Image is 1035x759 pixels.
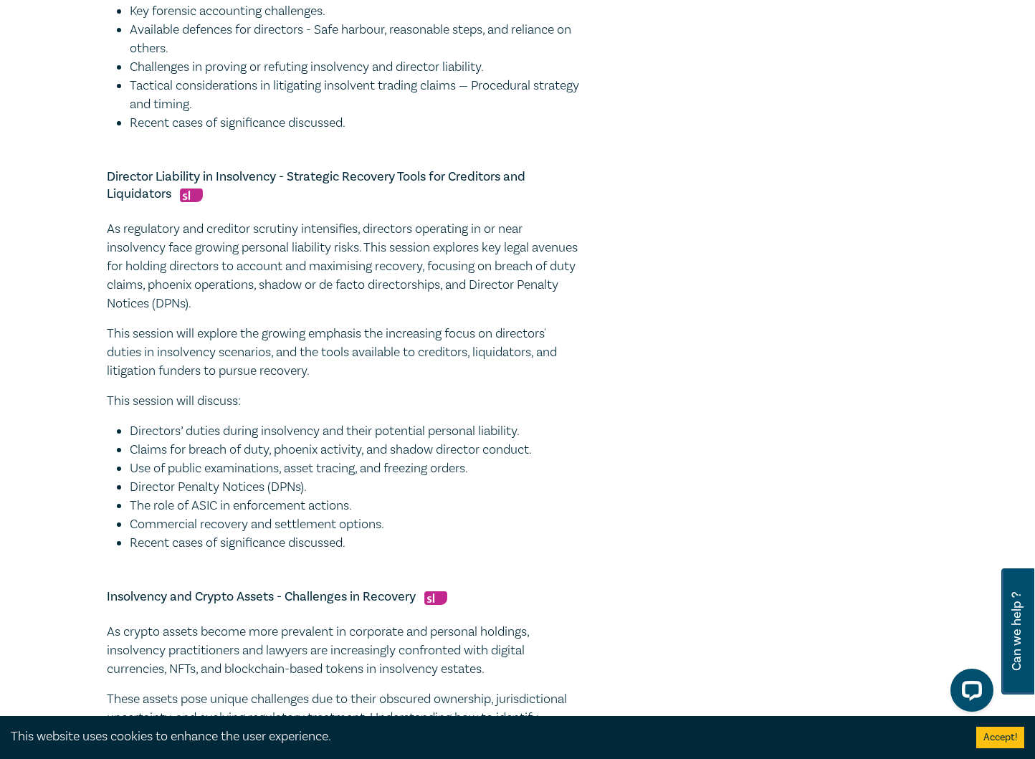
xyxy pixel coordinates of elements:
li: Key forensic accounting challenges. [130,2,580,21]
img: Substantive Law [424,591,447,605]
li: Available defences for directors - Safe harbour, reasonable steps, and reliance on others. [130,21,580,58]
li: Director Penalty Notices (DPNs). [130,478,580,497]
img: Substantive Law [180,188,203,202]
li: The role of ASIC in enforcement actions. [130,497,580,515]
p: As regulatory and creditor scrutiny intensifies, directors operating in or near insolvency face g... [107,220,580,313]
h5: Insolvency and Crypto Assets - Challenges in Recovery [107,588,580,606]
li: Use of public examinations, asset tracing, and freezing orders. [130,459,580,478]
p: This session will explore the growing emphasis the increasing focus on directors' duties in insol... [107,325,580,381]
li: Directors’ duties during insolvency and their potential personal liability. [130,422,580,441]
li: Tactical considerations in litigating insolvent trading claims — Procedural strategy and timing. [130,77,580,114]
li: Recent cases of significance discussed. [130,534,580,553]
button: Accept cookies [976,727,1024,748]
li: Commercial recovery and settlement options. [130,515,580,534]
div: This website uses cookies to enhance the user experience. [11,727,955,746]
p: This session will discuss: [107,392,580,411]
p: As crypto assets become more prevalent in corporate and personal holdings, insolvency practitione... [107,623,580,679]
li: Recent cases of significance discussed. [130,114,580,133]
h5: Director Liability in Insolvency - Strategic Recovery Tools for Creditors and Liquidators [107,168,580,203]
iframe: LiveChat chat widget [939,663,999,723]
li: Challenges in proving or refuting insolvency and director liability. [130,58,580,77]
span: Can we help ? [1010,577,1024,686]
li: Claims for breach of duty, phoenix activity, and shadow director conduct. [130,441,580,459]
